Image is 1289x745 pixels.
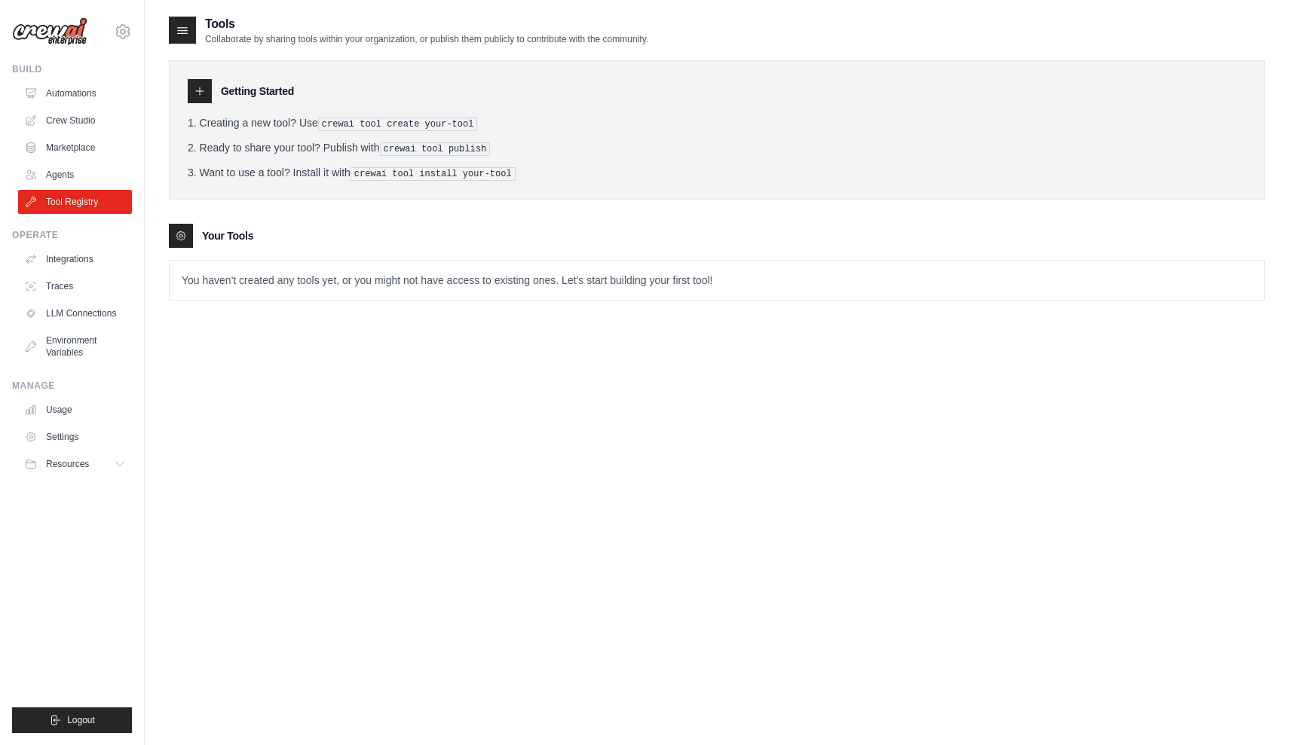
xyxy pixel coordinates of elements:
[318,118,478,131] pre: crewai tool create your-tool
[188,140,1246,156] li: Ready to share your tool? Publish with
[188,115,1246,131] li: Creating a new tool? Use
[18,301,132,325] a: LLM Connections
[188,165,1246,181] li: Want to use a tool? Install it with
[351,167,516,181] pre: crewai tool install your-tool
[46,458,89,470] span: Resources
[18,398,132,422] a: Usage
[12,17,87,46] img: Logo
[12,63,132,75] div: Build
[18,163,132,187] a: Agents
[12,229,132,241] div: Operate
[380,142,491,156] pre: crewai tool publish
[18,247,132,271] a: Integrations
[202,228,253,243] h3: Your Tools
[18,190,132,214] a: Tool Registry
[18,274,132,298] a: Traces
[205,15,648,33] h2: Tools
[12,707,132,733] button: Logout
[18,425,132,449] a: Settings
[221,84,294,99] h3: Getting Started
[18,81,132,105] a: Automations
[18,452,132,476] button: Resources
[205,33,648,45] p: Collaborate by sharing tools within your organization, or publish them publicly to contribute wit...
[18,108,132,133] a: Crew Studio
[18,136,132,160] a: Marketplace
[67,714,95,726] span: Logout
[12,380,132,392] div: Manage
[18,328,132,365] a: Environment Variables
[170,261,1264,300] p: You haven't created any tools yet, or you might not have access to existing ones. Let's start bui...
